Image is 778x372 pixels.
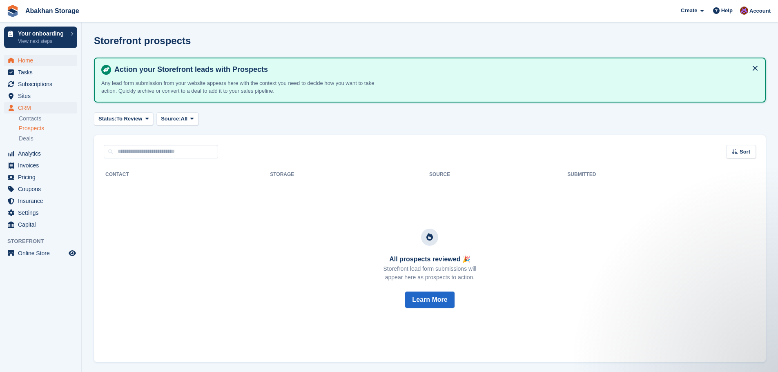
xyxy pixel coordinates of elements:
[18,160,67,171] span: Invoices
[4,219,77,230] a: menu
[4,195,77,207] a: menu
[19,134,77,143] a: Deals
[18,148,67,159] span: Analytics
[19,124,77,133] a: Prospects
[94,112,153,126] button: Status: To Review
[161,115,181,123] span: Source:
[181,115,188,123] span: All
[740,7,748,15] img: William Abakhan
[721,7,733,15] span: Help
[67,248,77,258] a: Preview store
[4,172,77,183] a: menu
[749,7,771,15] span: Account
[4,102,77,114] a: menu
[681,7,697,15] span: Create
[18,207,67,218] span: Settings
[18,219,67,230] span: Capital
[383,265,477,282] p: Storefront lead form submissions will appear here as prospects to action.
[104,168,270,181] th: Contact
[18,55,67,66] span: Home
[18,102,67,114] span: CRM
[429,168,567,181] th: Source
[18,78,67,90] span: Subscriptions
[4,78,77,90] a: menu
[19,115,77,123] a: Contacts
[4,183,77,195] a: menu
[94,35,191,46] h1: Storefront prospects
[18,67,67,78] span: Tasks
[18,31,67,36] p: Your onboarding
[111,65,758,74] h4: Action your Storefront leads with Prospects
[405,292,454,308] button: Learn More
[4,55,77,66] a: menu
[7,237,81,245] span: Storefront
[116,115,142,123] span: To Review
[7,5,19,17] img: stora-icon-8386f47178a22dfd0bd8f6a31ec36ba5ce8667c1dd55bd0f319d3a0aa187defe.svg
[4,247,77,259] a: menu
[4,160,77,171] a: menu
[18,172,67,183] span: Pricing
[19,135,33,143] span: Deals
[18,90,67,102] span: Sites
[22,4,82,18] a: Abakhan Storage
[19,125,44,132] span: Prospects
[4,90,77,102] a: menu
[98,115,116,123] span: Status:
[4,207,77,218] a: menu
[4,148,77,159] a: menu
[270,168,429,181] th: Storage
[383,256,477,263] h3: All prospects reviewed 🎉
[156,112,198,126] button: Source: All
[18,247,67,259] span: Online Store
[4,67,77,78] a: menu
[101,79,387,95] p: Any lead form submission from your website appears here with the context you need to decide how y...
[18,195,67,207] span: Insurance
[4,27,77,48] a: Your onboarding View next steps
[18,183,67,195] span: Coupons
[18,38,67,45] p: View next steps
[740,148,750,156] span: Sort
[567,168,756,181] th: Submitted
